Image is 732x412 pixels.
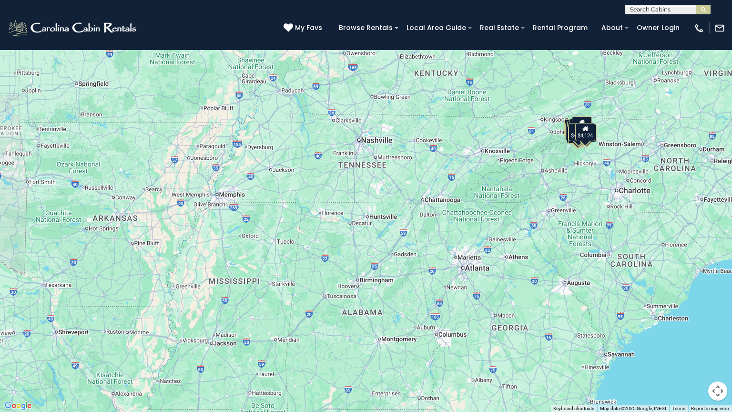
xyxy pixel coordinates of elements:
[528,21,592,35] a: Rental Program
[632,21,684,35] a: Owner Login
[569,123,589,141] div: $4,905
[572,116,592,134] div: $1,625
[567,125,587,144] div: $4,980
[475,21,524,35] a: Real Estate
[694,23,704,33] img: phone-regular-white.png
[597,21,628,35] a: About
[402,21,471,35] a: Local Area Guide
[295,23,322,33] span: My Favs
[564,119,584,137] div: $4,713
[7,19,139,38] img: White-1-2.png
[334,21,397,35] a: Browse Rentals
[284,23,325,33] a: My Favs
[714,23,725,33] img: mail-regular-white.png
[575,123,595,141] div: $4,124
[565,123,585,141] div: $3,934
